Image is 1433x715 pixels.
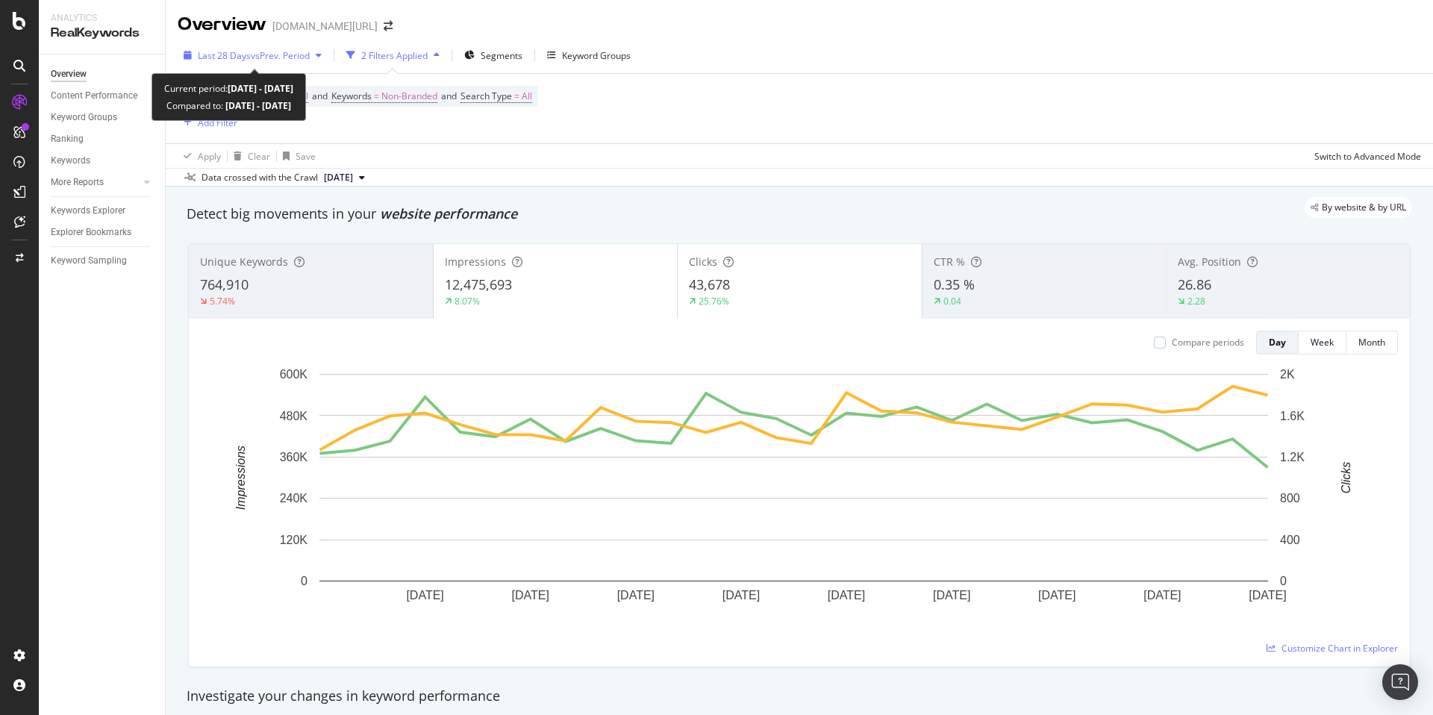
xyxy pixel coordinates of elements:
[51,153,154,169] a: Keywords
[51,66,154,82] a: Overview
[481,49,522,62] span: Segments
[280,409,308,422] text: 480K
[445,255,506,269] span: Impressions
[1280,534,1300,546] text: 400
[51,131,84,147] div: Ranking
[1340,462,1352,494] text: Clicks
[228,144,270,168] button: Clear
[617,589,655,602] text: [DATE]
[312,90,328,102] span: and
[1256,331,1299,355] button: Day
[51,175,104,190] div: More Reports
[187,687,1412,706] div: Investigate your changes in keyword performance
[1299,331,1346,355] button: Week
[178,144,221,168] button: Apply
[51,203,125,219] div: Keywords Explorer
[223,99,291,112] b: [DATE] - [DATE]
[51,12,153,25] div: Analytics
[51,25,153,42] div: RealKeywords
[280,534,308,546] text: 120K
[1305,197,1412,218] div: legacy label
[562,49,631,62] div: Keyword Groups
[51,153,90,169] div: Keywords
[1269,336,1286,349] div: Day
[277,144,316,168] button: Save
[445,275,512,293] span: 12,475,693
[164,80,293,97] div: Current period:
[51,253,154,269] a: Keyword Sampling
[340,43,446,67] button: 2 Filters Applied
[1143,589,1181,602] text: [DATE]
[331,90,372,102] span: Keywords
[1038,589,1075,602] text: [DATE]
[461,90,512,102] span: Search Type
[248,150,270,163] div: Clear
[51,225,154,240] a: Explorer Bookmarks
[198,49,251,62] span: Last 28 Days
[51,88,137,104] div: Content Performance
[458,43,528,67] button: Segments
[201,366,1387,625] svg: A chart.
[1172,336,1244,349] div: Compare periods
[934,275,975,293] span: 0.35 %
[689,275,730,293] span: 43,678
[51,175,140,190] a: More Reports
[1178,275,1211,293] span: 26.86
[1280,368,1295,381] text: 2K
[166,97,291,114] div: Compared to:
[251,49,310,62] span: vs Prev. Period
[361,49,428,62] div: 2 Filters Applied
[51,131,154,147] a: Ranking
[178,113,237,131] button: Add Filter
[318,169,371,187] button: [DATE]
[522,86,532,107] span: All
[541,43,637,67] button: Keyword Groups
[934,255,965,269] span: CTR %
[228,82,293,95] b: [DATE] - [DATE]
[1249,589,1286,602] text: [DATE]
[51,110,117,125] div: Keyword Groups
[198,116,237,129] div: Add Filter
[1187,295,1205,307] div: 2.28
[51,66,87,82] div: Overview
[178,43,328,67] button: Last 28 DaysvsPrev. Period
[202,171,318,184] div: Data crossed with the Crawl
[455,295,480,307] div: 8.07%
[178,12,266,37] div: Overview
[514,90,519,102] span: =
[1322,203,1406,212] span: By website & by URL
[689,255,717,269] span: Clicks
[51,203,154,219] a: Keywords Explorer
[381,86,437,107] span: Non-Branded
[324,171,353,184] span: 2025 Sep. 10th
[51,88,154,104] a: Content Performance
[51,253,127,269] div: Keyword Sampling
[200,275,249,293] span: 764,910
[828,589,865,602] text: [DATE]
[384,21,393,31] div: arrow-right-arrow-left
[210,295,235,307] div: 5.74%
[280,368,308,381] text: 600K
[943,295,961,307] div: 0.04
[722,589,760,602] text: [DATE]
[1178,255,1241,269] span: Avg. Position
[699,295,729,307] div: 25.76%
[1346,331,1398,355] button: Month
[51,110,154,125] a: Keyword Groups
[1314,150,1421,163] div: Switch to Advanced Mode
[198,150,221,163] div: Apply
[200,255,288,269] span: Unique Keywords
[1280,451,1305,463] text: 1.2K
[1311,336,1334,349] div: Week
[1267,642,1398,655] a: Customize Chart in Explorer
[301,575,307,587] text: 0
[280,492,308,505] text: 240K
[1382,664,1418,700] div: Open Intercom Messenger
[280,451,308,463] text: 360K
[1280,575,1287,587] text: 0
[1281,642,1398,655] span: Customize Chart in Explorer
[1280,409,1305,422] text: 1.6K
[933,589,970,602] text: [DATE]
[512,589,549,602] text: [DATE]
[441,90,457,102] span: and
